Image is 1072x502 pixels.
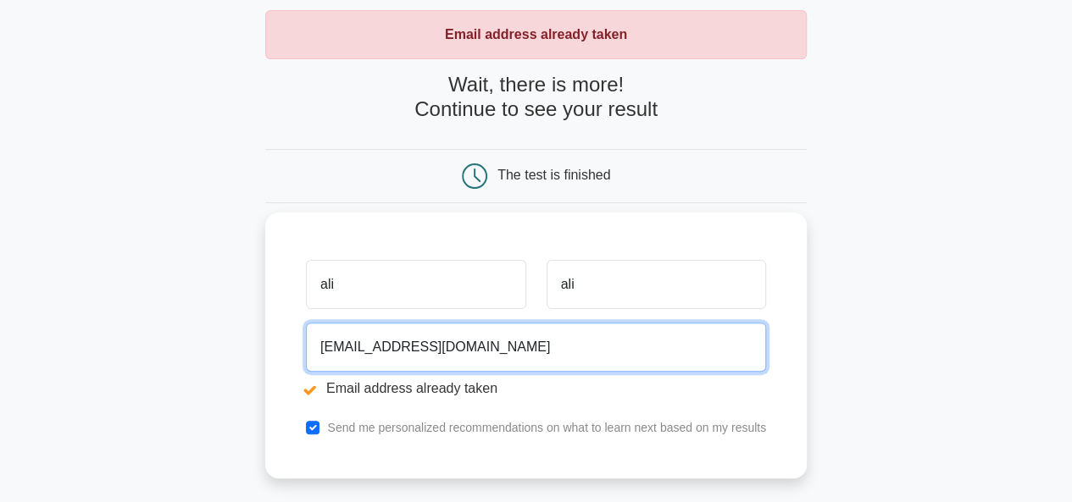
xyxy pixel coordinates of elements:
input: First name [306,260,525,309]
input: Last name [547,260,766,309]
h4: Wait, there is more! Continue to see your result [265,73,807,122]
li: Email address already taken [306,378,766,399]
div: The test is finished [497,168,610,182]
input: Email [306,323,766,372]
strong: Email address already taken [445,27,627,41]
label: Send me personalized recommendations on what to learn next based on my results [327,421,766,434]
